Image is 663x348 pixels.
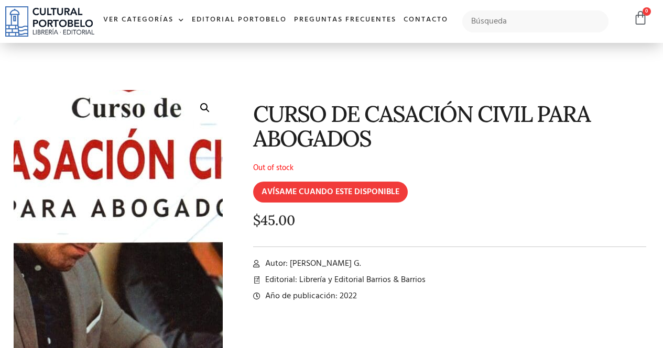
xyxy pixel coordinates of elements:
a: Contacto [400,9,452,31]
h1: CURSO DE CASACIÓN CIVIL PARA ABOGADOS [253,102,646,151]
input: Búsqueda [462,10,608,32]
bdi: 45.00 [253,211,295,229]
a: 0 [633,10,648,26]
span: $ [253,211,260,229]
span: Editorial: Librería y Editorial Barrios & Barrios [263,274,426,286]
input: AVÍSAME CUANDO ESTE DISPONIBLE [253,182,408,203]
a: Ver Categorías [100,9,188,31]
a: Editorial Portobelo [188,9,290,31]
p: Out of stock [253,162,646,174]
a: Preguntas frecuentes [290,9,400,31]
span: Autor: [PERSON_NAME] G. [263,257,361,270]
a: 🔍 [195,98,214,117]
span: 0 [643,7,651,16]
span: Año de publicación: 2022 [263,290,357,302]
